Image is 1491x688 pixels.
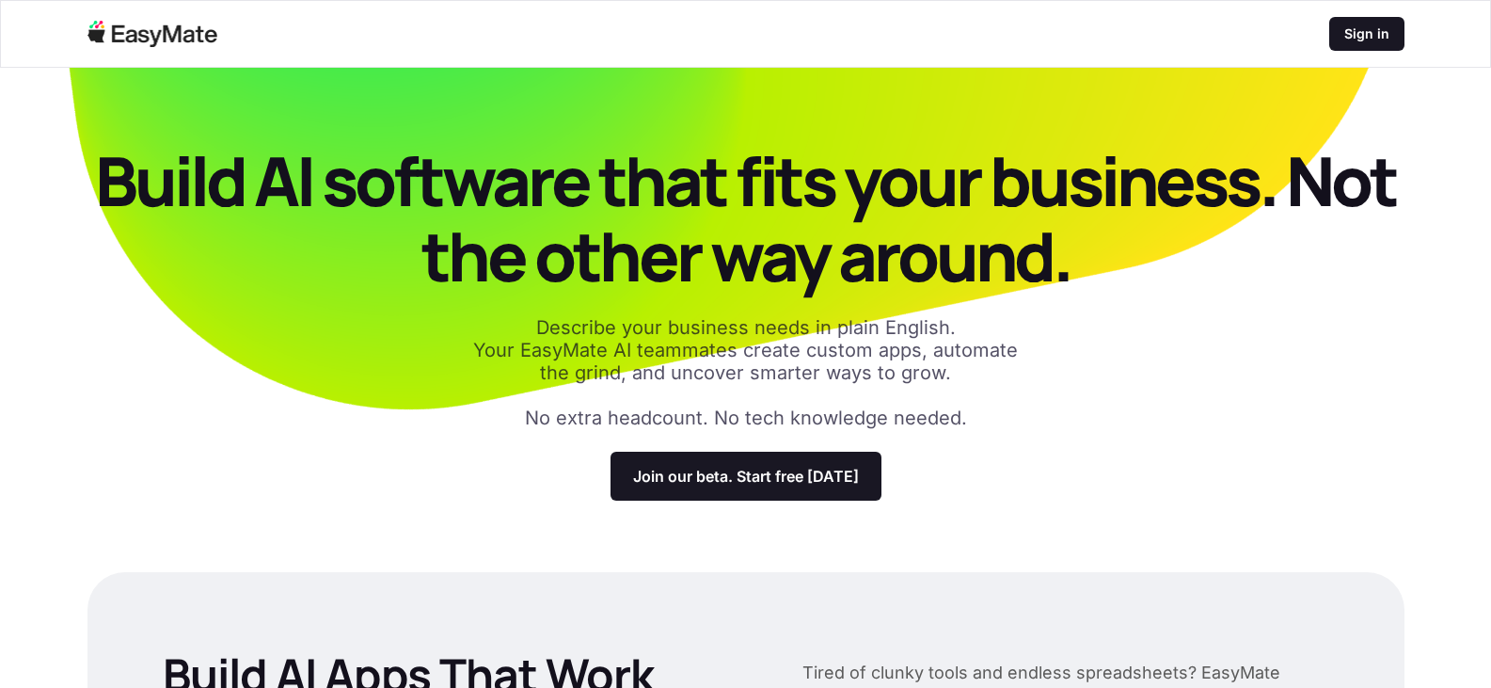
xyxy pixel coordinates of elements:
[1329,17,1404,51] a: Sign in
[525,407,967,429] p: No extra headcount. No tech knowledge needed.
[1344,24,1389,43] p: Sign in
[87,143,1404,294] p: Build AI software that fits your business. Not the other way around.
[611,452,881,501] a: Join our beta. Start free [DATE]
[464,316,1028,384] p: Describe your business needs in plain English. Your EasyMate AI teammates create custom apps, aut...
[633,467,859,486] p: Join our beta. Start free [DATE]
